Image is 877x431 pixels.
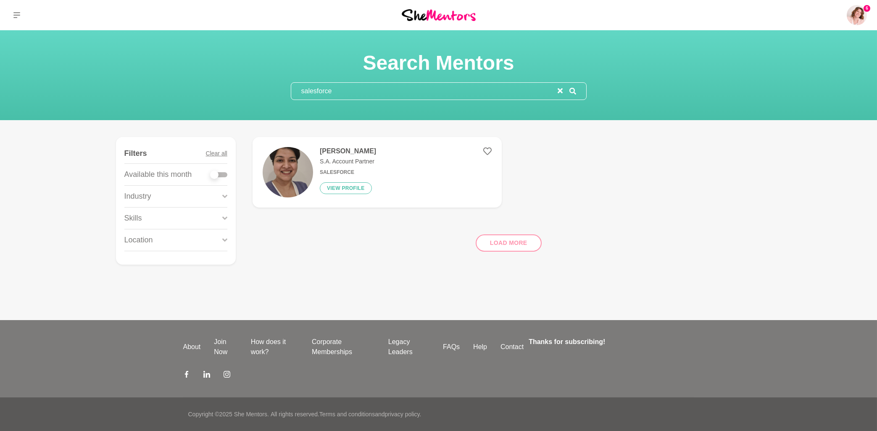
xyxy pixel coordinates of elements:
a: How does it work? [244,337,305,357]
span: 6 [864,5,870,12]
p: Copyright © 2025 She Mentors . [188,410,269,419]
p: Industry [124,191,151,202]
a: Corporate Memberships [305,337,382,357]
button: Clear all [206,144,227,163]
p: S.A. Account Partner [320,157,376,166]
p: All rights reserved. and . [271,410,421,419]
a: [PERSON_NAME]S.A. Account PartnerSalesforceView profile [253,137,502,208]
h6: Salesforce [320,169,376,176]
p: Skills [124,213,142,224]
a: Contact [494,342,530,352]
h4: [PERSON_NAME] [320,147,376,155]
a: Amanda Greenman6 [847,5,867,25]
h1: Search Mentors [291,50,587,76]
a: LinkedIn [203,371,210,381]
img: Amanda Greenman [847,5,867,25]
a: Terms and conditions [319,411,375,418]
button: View profile [320,182,372,194]
p: Available this month [124,169,192,180]
h4: Thanks for subscribing! [529,337,689,347]
a: Facebook [183,371,190,381]
h4: Filters [124,149,147,158]
a: About [176,342,208,352]
img: e59a39b84642d658b434229eee1dc29664fc0109-2208x2944.jpg [263,147,313,197]
a: Help [466,342,494,352]
a: Join Now [207,337,244,357]
a: Legacy Leaders [382,337,436,357]
input: Search mentors [291,83,558,100]
p: Location [124,234,153,246]
a: Instagram [224,371,230,381]
img: She Mentors Logo [402,9,476,21]
a: privacy policy [385,411,420,418]
a: FAQs [436,342,466,352]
